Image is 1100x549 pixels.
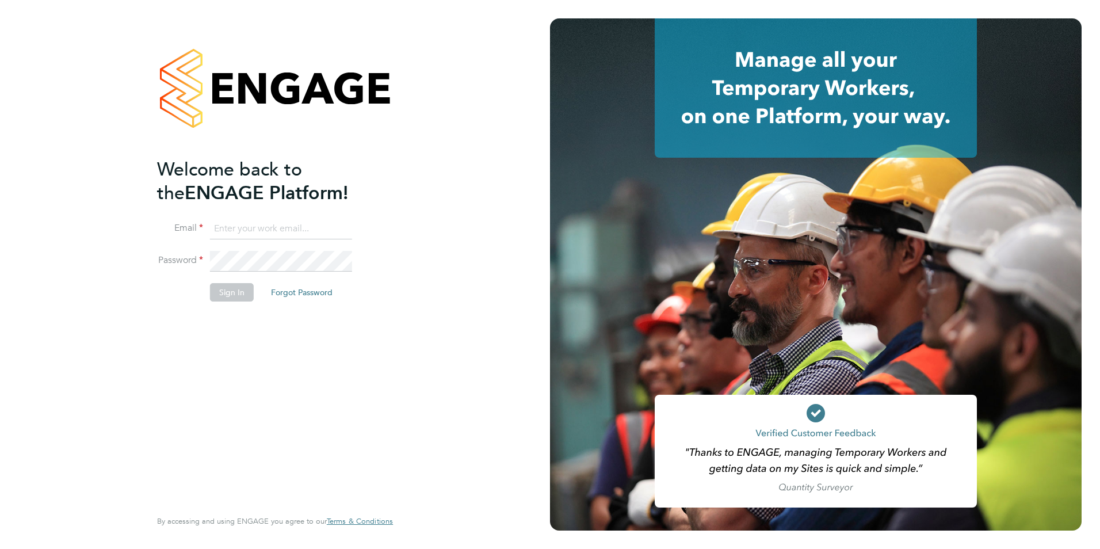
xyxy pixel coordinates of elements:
label: Password [157,254,203,266]
span: Terms & Conditions [327,516,393,526]
span: Welcome back to the [157,158,302,204]
a: Terms & Conditions [327,517,393,526]
h2: ENGAGE Platform! [157,158,381,205]
label: Email [157,222,203,234]
input: Enter your work email... [210,219,352,239]
button: Forgot Password [262,283,342,302]
span: By accessing and using ENGAGE you agree to our [157,516,393,526]
button: Sign In [210,283,254,302]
